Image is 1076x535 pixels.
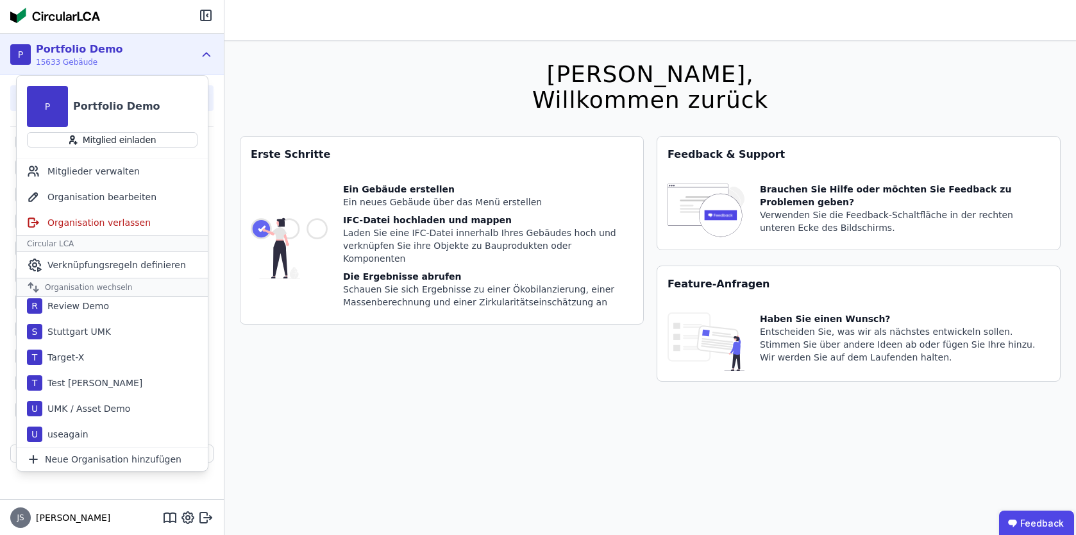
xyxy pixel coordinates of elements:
div: Schauen Sie sich Ergebnisse zu einer Ökobilanzierung, einer Massenberechnung und einer Zirkularit... [343,283,633,309]
div: D [15,214,31,229]
div: Haben Sie einen Wunsch? [760,312,1050,325]
div: Die Ergebnisse abrufen [343,270,633,283]
div: Circular LCA [17,235,208,252]
div: T [27,375,42,391]
div: D [15,294,31,310]
span: JS [17,514,24,522]
div: D [15,348,31,364]
div: Brauchen Sie Hilfe oder möchten Sie Feedback zu Problemen geben? [760,183,1050,208]
div: Organisation bearbeiten [17,184,208,210]
div: Stuttgart UMK [42,325,111,338]
div: Test [PERSON_NAME] [42,377,142,389]
span: [PERSON_NAME] [31,511,110,524]
div: R [27,298,42,314]
img: feedback-icon-HCTs5lye.svg [668,183,744,239]
div: Entscheiden Sie, was wir als nächstes entwickeln sollen. Stimmen Sie über andere Ideen ab oder fü... [760,325,1050,364]
div: useagain [42,428,88,441]
span: 15633 Gebäude [36,57,123,67]
div: U [27,401,42,416]
div: D [15,321,31,337]
div: Portfolio Demo [36,42,123,57]
div: Portfolio Demo [73,99,160,114]
div: UMK / Asset Demo [42,402,130,415]
div: Verwenden Sie die Feedback-Schaltfläche in der rechten unteren Ecke des Bildschirms. [760,208,1050,234]
div: D [15,241,31,256]
button: Gebäude hinzufügen [10,445,214,463]
div: T [27,350,42,365]
div: Organisation verlassen [17,210,208,235]
span: Verknüpfungsregeln definieren [47,259,186,271]
div: IFC-Datei hochladen und mappen [343,214,633,226]
div: S [27,324,42,339]
div: Laden Sie eine IFC-Datei innerhalb Ihres Gebäudes hoch und verknüpfen Sie ihre Objekte zu Bauprod... [343,226,633,265]
div: D [15,402,31,418]
div: P [10,44,31,65]
span: Neue Organisation hinzufügen [45,453,181,466]
div: Willkommen zurück [532,87,768,113]
div: Review Demo [42,300,109,312]
div: Erste Schritte [240,137,643,173]
div: Mitglieder verwalten [17,158,208,184]
img: getting_started_tile-DrF_GRSv.svg [251,183,328,314]
div: Feature-Anfragen [657,266,1060,302]
div: U [27,427,42,442]
img: Concular [10,8,100,23]
img: feature_request_tile-UiXE1qGU.svg [668,312,744,371]
div: D [15,267,31,283]
div: Feedback & Support [657,137,1060,173]
div: P [27,86,68,127]
div: [PERSON_NAME], [532,62,768,87]
div: D [15,160,31,175]
div: Organisation wechseln [17,278,208,297]
div: Ein neues Gebäude über das Menü erstellen [343,196,633,208]
div: D [15,133,31,148]
div: Target-X [42,351,84,364]
div: D [15,187,31,202]
button: Mitglied einladen [27,132,198,148]
div: D [15,375,31,391]
div: Ein Gebäude erstellen [343,183,633,196]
